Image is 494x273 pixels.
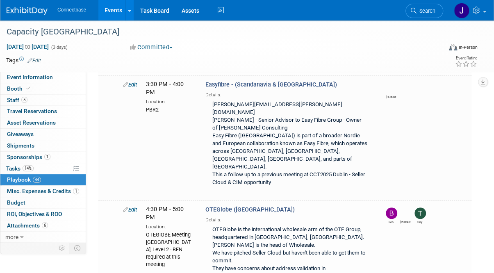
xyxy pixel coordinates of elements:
[146,81,184,96] span: 3:30 PM - 4:00 PM
[0,232,86,243] a: more
[50,45,68,50] span: (3 days)
[123,207,137,213] a: Edit
[6,165,34,172] span: Tasks
[0,106,86,117] a: Travel Reservations
[146,97,193,105] div: Location:
[449,44,457,50] img: Format-Inperson.png
[44,154,50,160] span: 1
[7,154,50,160] span: Sponsorships
[0,117,86,128] a: Asset Reservations
[7,131,34,137] span: Giveaways
[7,97,27,103] span: Staff
[0,209,86,220] a: ROI, Objectives & ROO
[7,108,57,114] span: Travel Reservations
[0,129,86,140] a: Giveaways
[0,140,86,151] a: Shipments
[0,72,86,83] a: Event Information
[57,7,86,13] span: Connectbase
[409,43,478,55] div: Event Format
[386,207,397,219] img: Ben Edmond
[400,219,410,224] div: John Giblin
[7,176,41,183] span: Playbook
[7,85,32,92] span: Booth
[24,43,32,50] span: to
[73,188,79,194] span: 1
[0,152,86,163] a: Sponsorships1
[6,56,41,64] td: Tags
[386,94,396,99] div: John Giblin
[7,188,79,194] span: Misc. Expenses & Credits
[4,25,437,39] div: Capacity [GEOGRAPHIC_DATA]
[400,207,412,219] img: John Giblin
[0,83,86,94] a: Booth
[146,230,193,268] div: OTEGlOBE Meeting [GEOGRAPHIC_DATA], Level 2 - BEN required at this meeting
[417,8,435,14] span: Search
[146,222,193,230] div: Location:
[21,97,27,103] span: 5
[454,3,469,18] img: Jordan Sigel
[455,56,477,60] div: Event Rating
[205,206,295,213] span: OTEGlobe ([GEOGRAPHIC_DATA])
[458,44,478,50] div: In-Person
[386,82,397,94] img: John Giblin
[69,243,86,253] td: Toggle Event Tabs
[127,43,176,52] button: Committed
[7,7,48,15] img: ExhibitDay
[205,214,371,223] div: Details:
[7,74,53,80] span: Event Information
[205,81,337,88] span: Easyfibre - (Scandanavia & [GEOGRAPHIC_DATA])
[405,4,443,18] a: Search
[205,98,371,190] div: [PERSON_NAME][EMAIL_ADDRESS][PERSON_NAME][DOMAIN_NAME] [PERSON_NAME] - Senior Advisor to Easy Fib...
[0,197,86,208] a: Budget
[414,207,426,219] img: Trey Willis
[0,174,86,185] a: Playbook44
[5,234,18,240] span: more
[55,243,69,253] td: Personalize Event Tab Strip
[146,105,193,114] div: PBR2
[7,222,48,229] span: Attachments
[7,199,25,206] span: Budget
[7,142,34,149] span: Shipments
[123,82,137,88] a: Edit
[0,95,86,106] a: Staff5
[6,43,49,50] span: [DATE] [DATE]
[33,177,41,183] span: 44
[7,119,56,126] span: Asset Reservations
[27,58,41,64] a: Edit
[7,211,62,217] span: ROI, Objectives & ROO
[0,186,86,197] a: Misc. Expenses & Credits1
[26,86,30,91] i: Booth reservation complete
[205,89,371,98] div: Details:
[386,219,396,224] div: Ben Edmond
[42,222,48,228] span: 6
[414,219,425,224] div: Trey Willis
[146,206,184,221] span: 4:30 PM - 5:00 PM
[23,165,34,171] span: 14%
[0,220,86,231] a: Attachments6
[0,163,86,174] a: Tasks14%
